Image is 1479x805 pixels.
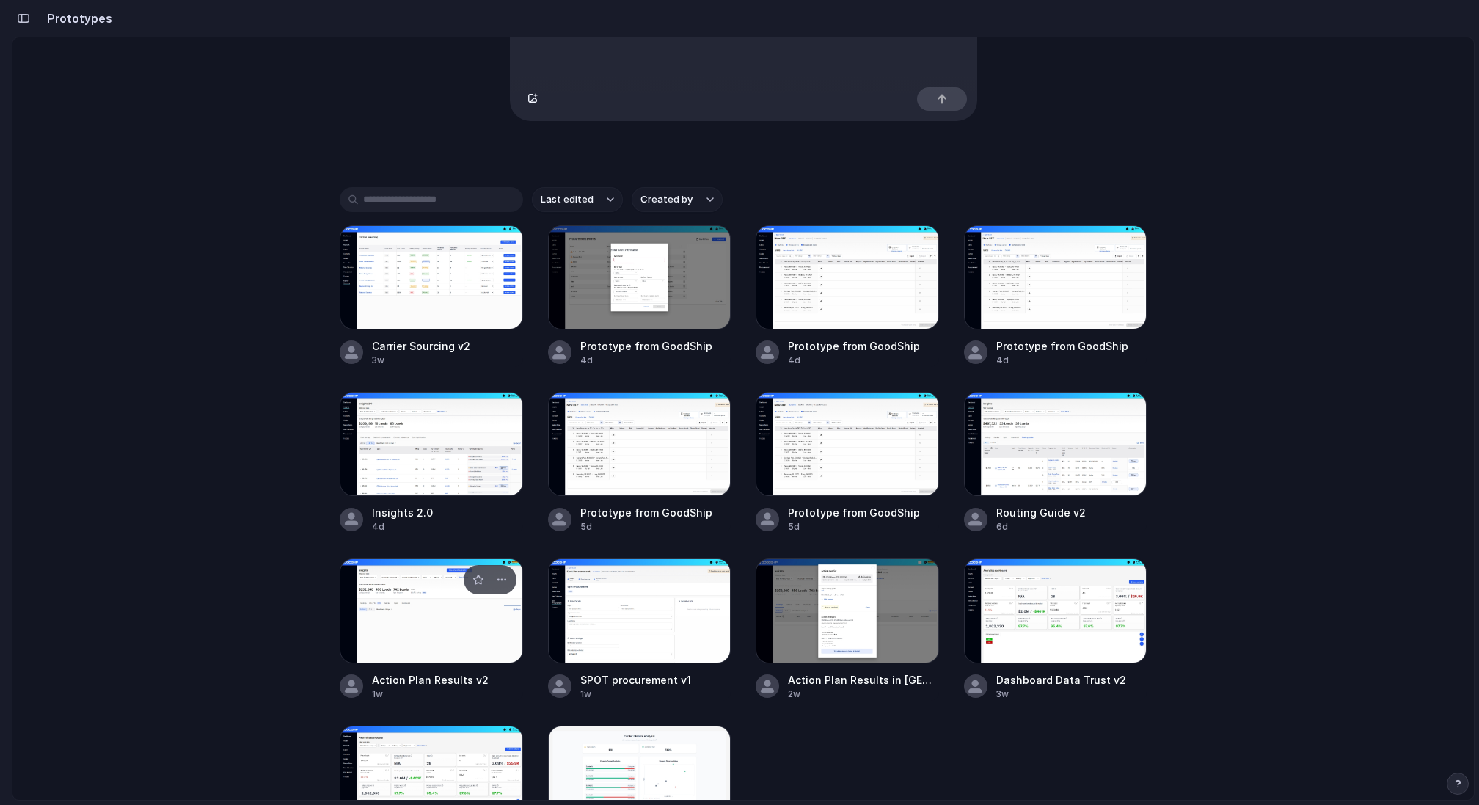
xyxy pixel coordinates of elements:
a: Dashboard Data Trust v2Dashboard Data Trust v23w [964,558,1147,700]
div: 5d [788,520,920,533]
button: Created by [632,187,723,212]
div: 3w [372,354,470,367]
a: Prototype from GoodShipPrototype from GoodShip4d [548,225,731,367]
div: 4d [788,354,920,367]
div: Prototype from GoodShip [996,338,1128,354]
div: Insights 2.0 [372,505,433,520]
a: Prototype from GoodShipPrototype from GoodShip4d [964,225,1147,367]
div: 3w [996,688,1126,701]
a: Insights 2.0Insights 2.04d [340,392,523,533]
div: SPOT procurement v1 [580,672,691,688]
div: 6d [996,520,1086,533]
div: Prototype from GoodShip [788,505,920,520]
a: Prototype from GoodShipPrototype from GoodShip5d [756,392,939,533]
div: 1w [372,688,489,701]
a: Action Plan Results in ModalAction Plan Results in [GEOGRAPHIC_DATA]2w [756,558,939,700]
a: Prototype from GoodShipPrototype from GoodShip5d [548,392,731,533]
div: 2w [788,688,939,701]
div: Prototype from GoodShip [580,505,712,520]
a: Prototype from GoodShipPrototype from GoodShip4d [756,225,939,367]
div: Prototype from GoodShip [788,338,920,354]
span: Last edited [541,192,594,207]
div: Action Plan Results v2 [372,672,489,688]
a: SPOT procurement v1SPOT procurement v11w [548,558,731,700]
button: Last edited [532,187,623,212]
a: Action Plan Results v2Action Plan Results v21w [340,558,523,700]
div: Prototype from GoodShip [580,338,712,354]
a: Routing Guide v2Routing Guide v26d [964,392,1147,533]
div: 4d [372,520,433,533]
div: Routing Guide v2 [996,505,1086,520]
div: 5d [580,520,712,533]
div: 4d [580,354,712,367]
div: Dashboard Data Trust v2 [996,672,1126,688]
a: Carrier Sourcing v2Carrier Sourcing v23w [340,225,523,367]
div: Action Plan Results in [GEOGRAPHIC_DATA] [788,672,939,688]
div: 4d [996,354,1128,367]
div: Carrier Sourcing v2 [372,338,470,354]
h2: Prototypes [41,10,112,27]
div: 1w [580,688,691,701]
span: Created by [640,192,693,207]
